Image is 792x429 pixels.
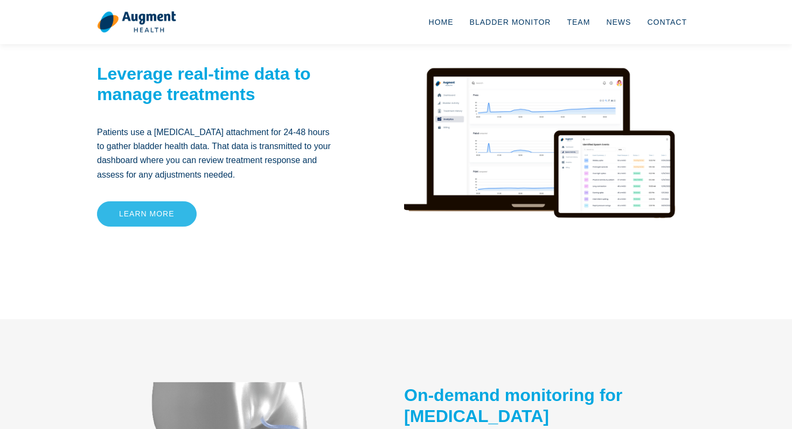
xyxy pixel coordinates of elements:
a: News [598,4,639,40]
a: Team [559,4,598,40]
a: Learn more [97,201,197,227]
img: logo [97,11,176,33]
h2: Leverage real-time data to manage treatments [97,64,337,105]
a: Home [421,4,462,40]
p: Patients use a [MEDICAL_DATA] attachment for 24-48 hours to gather bladder health data. That data... [97,125,337,182]
a: Contact [639,4,695,40]
a: Bladder Monitor [462,4,559,40]
img: device render [404,39,676,282]
h2: On-demand monitoring for [MEDICAL_DATA] [404,385,695,426]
